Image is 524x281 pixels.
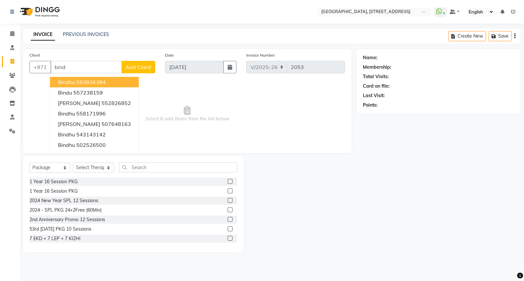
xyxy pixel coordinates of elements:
span: Bindhu [58,110,75,117]
span: Select & add items from the list below [29,81,345,147]
img: logo [17,3,62,21]
span: Bindu [58,89,72,96]
span: Bindhu [58,142,75,148]
div: Points: [363,102,378,109]
div: 7 EKD + 7 LEP + 7 KIZHI [29,235,81,242]
ngb-highlight: 502526500 [76,142,106,148]
ngb-highlight: 553962555 [73,152,103,159]
span: Bindhu [58,131,75,138]
span: Bindu [58,152,72,159]
span: Add Client [125,64,151,70]
div: Last Visit: [363,92,385,99]
div: 1 Year 16 Session PKG [29,188,78,195]
ngb-highlight: 558171996 [76,110,106,117]
a: PREVIOUS INVOICES [63,31,109,37]
ngb-highlight: 552826852 [102,100,131,106]
ngb-highlight: 557238159 [73,89,103,96]
span: Bindhu [58,79,75,85]
span: [PERSON_NAME] [58,121,100,127]
span: [PERSON_NAME] [58,100,100,106]
ngb-highlight: 543143142 [76,131,106,138]
button: +971 [29,61,51,73]
div: 2024 - SPL PKG 24+2Free (60Min) [29,207,102,214]
label: Date [165,52,174,58]
input: Search [119,162,237,172]
label: Invoice Number [246,52,275,58]
div: 2024 New Year SPL 12 Sessions [29,197,98,204]
div: Membership: [363,64,391,71]
button: Create New [448,31,486,41]
ngb-highlight: 507648163 [102,121,131,127]
div: 2nd Anniversary Promo 12 Sessions [29,216,105,223]
div: 1 Year 16 Session PKG [29,178,78,185]
ngb-highlight: 553836384 [76,79,106,85]
input: Search by Name/Mobile/Email/Code [50,61,122,73]
a: INVOICE [31,29,55,41]
div: 53rd [DATE] PKG 10 Sessions [29,226,91,233]
div: Card on file: [363,83,390,90]
button: Save [489,31,512,41]
div: Total Visits: [363,73,389,80]
button: Add Client [122,61,155,73]
div: Name: [363,54,378,61]
label: Client [29,52,40,58]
